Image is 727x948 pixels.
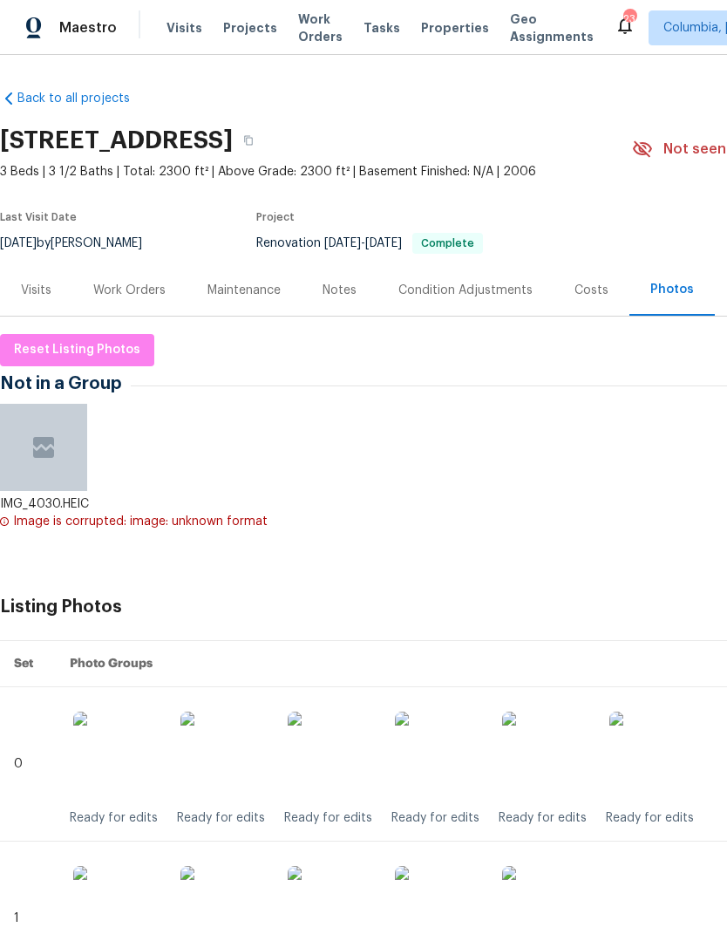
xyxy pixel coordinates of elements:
[177,809,265,827] div: Ready for edits
[398,282,533,299] div: Condition Adjustments
[298,10,343,45] span: Work Orders
[510,10,594,45] span: Geo Assignments
[207,282,281,299] div: Maintenance
[499,809,587,827] div: Ready for edits
[623,10,635,28] div: 23
[414,238,481,249] span: Complete
[650,281,694,298] div: Photos
[574,282,608,299] div: Costs
[365,237,402,249] span: [DATE]
[14,339,140,361] span: Reset Listing Photos
[256,237,483,249] span: Renovation
[324,237,402,249] span: -
[391,809,479,827] div: Ready for edits
[223,19,277,37] span: Projects
[233,125,264,156] button: Copy Address
[70,809,158,827] div: Ready for edits
[284,809,372,827] div: Ready for edits
[323,282,357,299] div: Notes
[324,237,361,249] span: [DATE]
[256,212,295,222] span: Project
[606,809,694,827] div: Ready for edits
[166,19,202,37] span: Visits
[13,513,268,530] div: Image is corrupted: image: unknown format
[93,282,166,299] div: Work Orders
[21,282,51,299] div: Visits
[363,22,400,34] span: Tasks
[421,19,489,37] span: Properties
[59,19,117,37] span: Maestro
